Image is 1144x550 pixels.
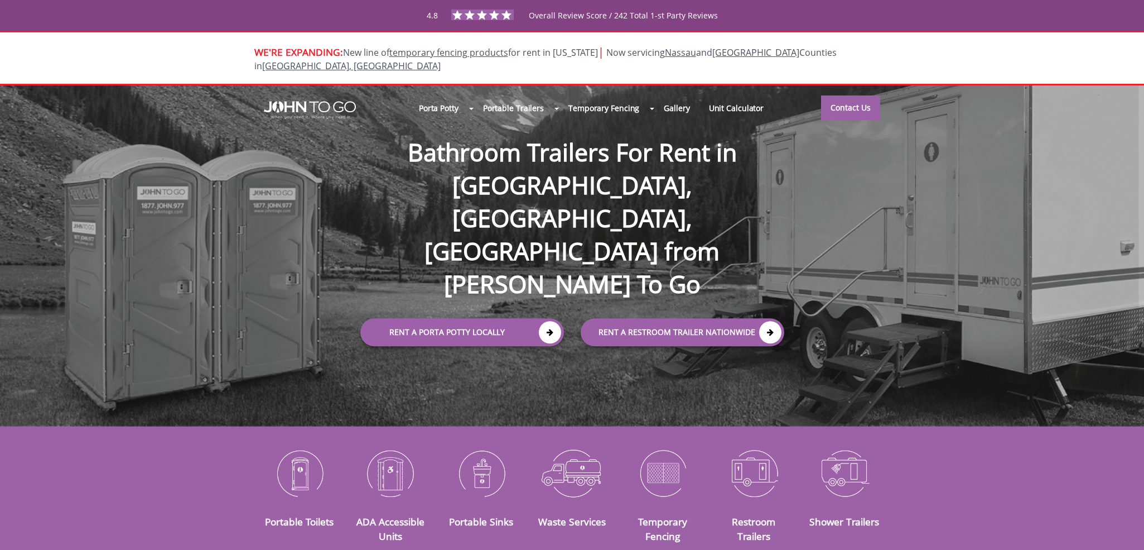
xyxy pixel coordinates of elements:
img: ADA-Accessible-Units-icon_N.png [353,444,427,502]
a: Contact Us [821,95,880,120]
img: Portable-Sinks-icon_N.png [444,444,518,502]
a: Waste Services [538,515,606,528]
a: Temporary Fencing [638,515,687,543]
a: temporary fencing products [389,46,508,59]
span: 4.8 [427,10,438,21]
a: Shower Trailers [809,515,879,528]
img: Restroom-Trailers-icon_N.png [717,444,791,502]
img: Portable-Toilets-icon_N.png [263,444,337,502]
a: Gallery [654,96,699,120]
a: ADA Accessible Units [356,515,424,543]
h1: Bathroom Trailers For Rent in [GEOGRAPHIC_DATA], [GEOGRAPHIC_DATA], [GEOGRAPHIC_DATA] from [PERSO... [349,100,795,301]
img: Waste-Services-icon_N.png [535,444,609,502]
a: Restroom Trailers [732,515,775,543]
a: Portable Toilets [265,515,334,528]
a: Unit Calculator [699,96,774,120]
a: [GEOGRAPHIC_DATA], [GEOGRAPHIC_DATA] [262,60,441,72]
span: | [598,44,604,59]
a: Temporary Fencing [559,96,649,120]
img: Temporary-Fencing-cion_N.png [626,444,700,502]
img: JOHN to go [264,101,356,119]
a: Rent a Porta Potty Locally [360,318,564,346]
a: rent a RESTROOM TRAILER Nationwide [581,318,784,346]
a: Portable Trailers [474,96,553,120]
a: Nassau [665,46,696,59]
img: Shower-Trailers-icon_N.png [808,444,882,502]
a: Portable Sinks [449,515,513,528]
a: Porta Potty [409,96,468,120]
span: WE'RE EXPANDING: [254,45,343,59]
a: [GEOGRAPHIC_DATA] [712,46,799,59]
span: New line of for rent in [US_STATE] [254,46,837,73]
span: Overall Review Score / 242 Total 1-st Party Reviews [529,10,718,43]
